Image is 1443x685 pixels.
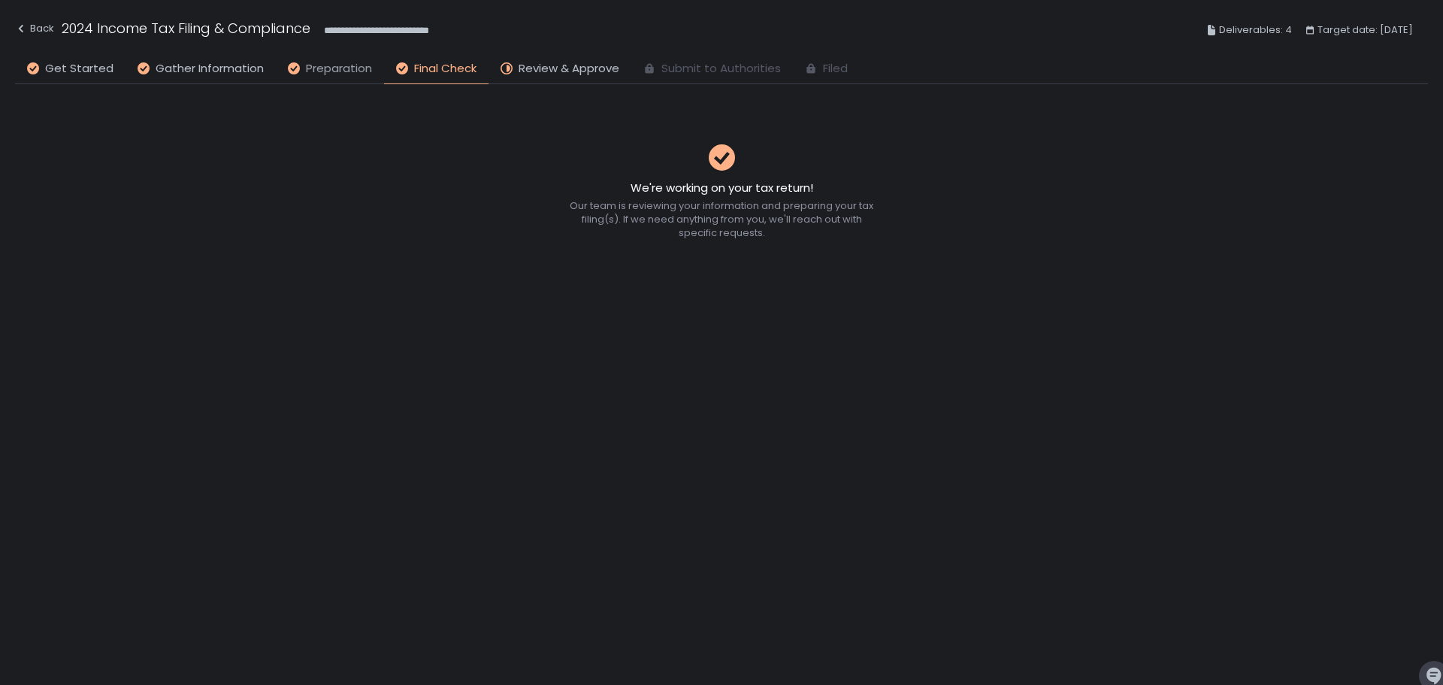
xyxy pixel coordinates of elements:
span: Submit to Authorities [661,60,781,77]
h1: 2024 Income Tax Filing & Compliance [62,18,310,38]
div: Back [15,20,54,38]
span: Deliverables: 4 [1219,21,1292,39]
span: Final Check [414,60,476,77]
span: Preparation [306,60,372,77]
span: Filed [823,60,848,77]
span: Gather Information [156,60,264,77]
button: Back [15,18,54,43]
div: Our team is reviewing your information and preparing your tax filing(s). If we need anything from... [567,199,876,240]
span: Get Started [45,60,113,77]
span: Target date: [DATE] [1317,21,1413,39]
span: Review & Approve [519,60,619,77]
h2: We're working on your tax return! [631,180,813,197]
